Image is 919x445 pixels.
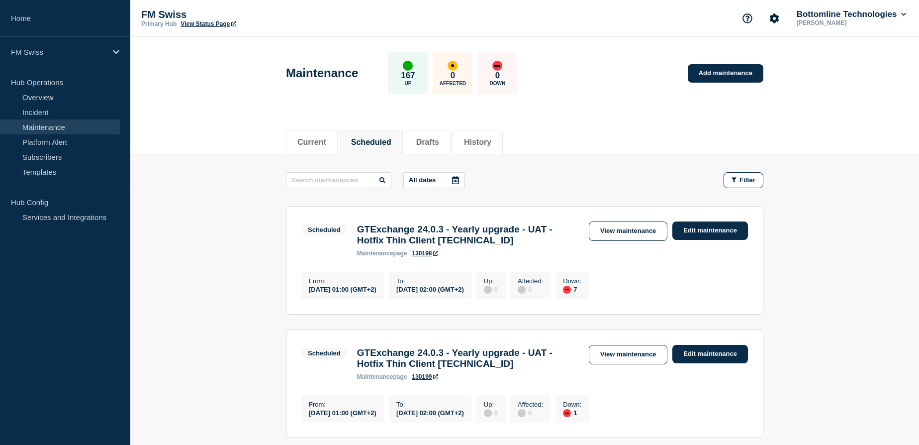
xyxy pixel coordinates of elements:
[724,172,763,188] button: Filter
[309,401,376,408] p: From :
[484,277,498,285] p: Up :
[518,401,543,408] p: Affected :
[563,409,571,417] div: down
[401,71,415,81] p: 167
[492,61,502,71] div: down
[357,250,407,257] p: page
[357,347,579,369] h3: GTExchange 24.0.3 - Yearly upgrade - UAT - Hotfix Thin Client [TECHNICAL_ID]
[396,277,464,285] p: To :
[409,176,436,184] p: All dates
[141,9,340,20] p: FM Swiss
[589,222,667,241] a: View maintenance
[563,285,581,294] div: 7
[11,48,106,56] p: FM Swiss
[495,71,500,81] p: 0
[396,408,464,417] div: [DATE] 02:00 (GMT+2)
[396,285,464,293] div: [DATE] 02:00 (GMT+2)
[396,401,464,408] p: To :
[141,20,177,27] p: Primary Hub
[518,409,526,417] div: disabled
[440,81,466,86] p: Affected
[589,345,667,364] a: View maintenance
[308,349,341,357] div: Scheduled
[286,172,391,188] input: Search maintenances
[563,401,581,408] p: Down :
[308,226,341,233] div: Scheduled
[484,285,498,294] div: 0
[484,401,498,408] p: Up :
[357,250,393,257] span: maintenance
[563,277,581,285] p: Down :
[518,285,543,294] div: 0
[672,345,748,363] a: Edit maintenance
[297,138,326,147] button: Current
[309,285,376,293] div: [DATE] 01:00 (GMT+2)
[448,61,458,71] div: affected
[416,138,439,147] button: Drafts
[309,277,376,285] p: From :
[357,373,393,380] span: maintenance
[688,64,763,83] a: Add maintenance
[795,19,898,26] p: [PERSON_NAME]
[181,20,236,27] a: View Status Page
[484,286,492,294] div: disabled
[403,172,465,188] button: All dates
[309,408,376,417] div: [DATE] 01:00 (GMT+2)
[490,81,506,86] p: Down
[403,61,413,71] div: up
[563,408,581,417] div: 1
[563,286,571,294] div: down
[357,224,579,246] h3: GTExchange 24.0.3 - Yearly upgrade - UAT - Hotfix Thin Client [TECHNICAL_ID]
[672,222,748,240] a: Edit maintenance
[795,9,908,19] button: Bottomline Technologies
[351,138,391,147] button: Scheduled
[484,408,498,417] div: 0
[451,71,455,81] p: 0
[518,408,543,417] div: 0
[518,277,543,285] p: Affected :
[484,409,492,417] div: disabled
[764,8,785,29] button: Account settings
[737,8,758,29] button: Support
[404,81,411,86] p: Up
[286,66,358,80] h1: Maintenance
[412,373,438,380] a: 130199
[412,250,438,257] a: 130198
[464,138,491,147] button: History
[357,373,407,380] p: page
[739,176,755,184] span: Filter
[518,286,526,294] div: disabled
